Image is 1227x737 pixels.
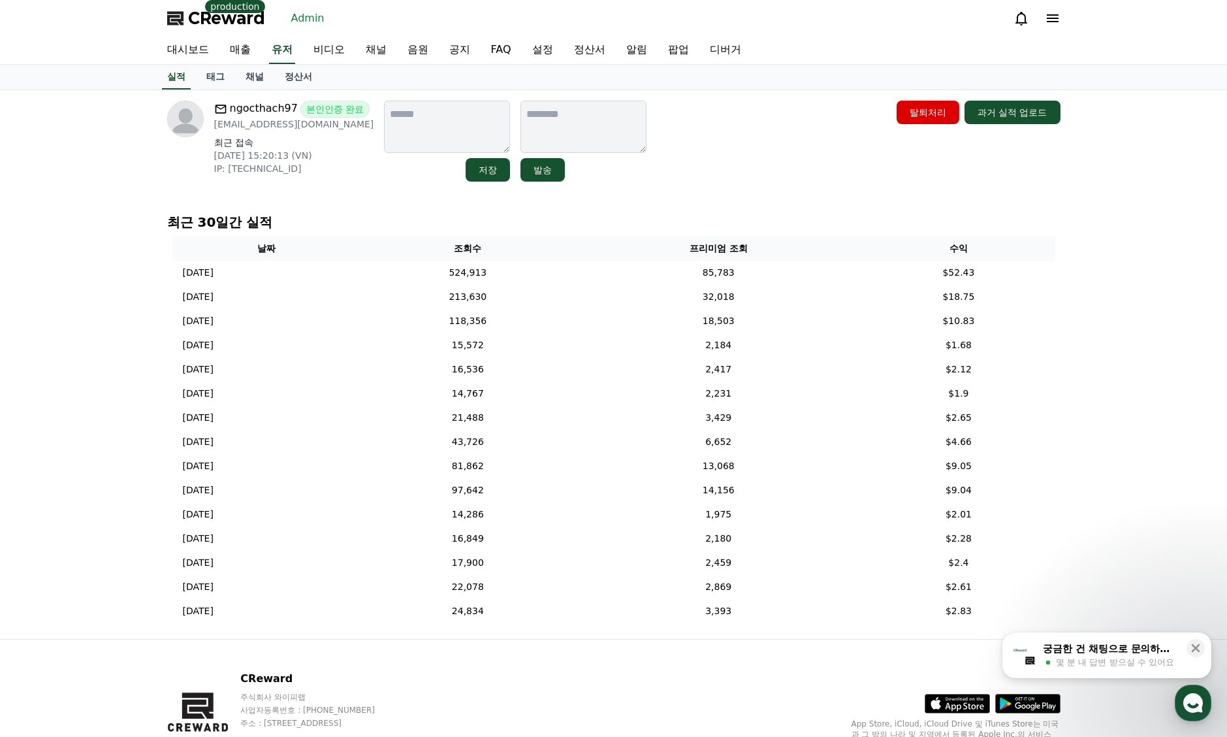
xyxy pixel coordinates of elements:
td: 97,642 [361,478,575,502]
td: 14,767 [361,382,575,406]
p: [DATE] [183,387,214,401]
td: $2.65 [862,406,1055,430]
td: $2.4 [862,551,1055,575]
p: 주소 : [STREET_ADDRESS] [240,718,470,729]
td: 16,536 [361,357,575,382]
p: [DATE] [183,363,214,376]
a: 설정 [522,37,564,64]
th: 프리미엄 조회 [575,237,862,261]
a: 비디오 [303,37,355,64]
p: [DATE] [183,532,214,546]
td: $2.01 [862,502,1055,527]
a: 정산서 [274,65,323,90]
td: $1.68 [862,333,1055,357]
p: [DATE] [183,314,214,328]
td: 3,393 [575,599,862,623]
td: 524,913 [361,261,575,285]
button: 탈퇴처리 [897,101,959,124]
td: 17,900 [361,551,575,575]
td: 3,429 [575,406,862,430]
p: 최근 30일간 실적 [167,213,1060,231]
p: [DATE] [183,266,214,280]
td: 6,652 [575,430,862,454]
p: [DATE] [183,508,214,521]
a: 공지 [439,37,481,64]
td: $2.83 [862,599,1055,623]
td: 2,869 [575,575,862,599]
td: 14,156 [575,478,862,502]
th: 날짜 [172,237,361,261]
a: 실적 [162,65,191,90]
td: 2,231 [575,382,862,406]
td: $9.05 [862,454,1055,478]
td: $1.9 [862,382,1055,406]
p: [DATE] [183,411,214,425]
a: 채널 [235,65,274,90]
p: CReward [240,671,470,687]
td: $9.04 [862,478,1055,502]
td: 43,726 [361,430,575,454]
th: 조회수 [361,237,575,261]
td: 85,783 [575,261,862,285]
button: 발송 [520,158,565,182]
p: [DATE] [183,290,214,304]
span: CReward [188,8,265,29]
p: [DATE] [183,483,214,497]
a: 태그 [196,65,235,90]
a: 대시보드 [157,37,219,64]
p: [EMAIL_ADDRESS][DOMAIN_NAME] [214,118,374,131]
td: 213,630 [361,285,575,309]
button: 과거 실적 업로드 [964,101,1060,124]
td: $2.28 [862,527,1055,551]
td: $18.75 [862,285,1055,309]
p: [DATE] [183,556,214,570]
a: CReward [167,8,265,29]
td: 81,862 [361,454,575,478]
td: 21,488 [361,406,575,430]
p: [DATE] 15:20:13 (VN) [214,149,374,162]
p: [DATE] [183,580,214,594]
p: [DATE] [183,459,214,473]
td: $52.43 [862,261,1055,285]
td: $10.83 [862,309,1055,333]
td: 118,356 [361,309,575,333]
td: $2.12 [862,357,1055,382]
td: $2.61 [862,575,1055,599]
p: 주식회사 와이피랩 [240,692,470,702]
a: 매출 [219,37,261,64]
p: 최근 접속 [214,136,374,149]
a: 팝업 [658,37,699,64]
p: [DATE] [183,435,214,449]
td: 2,417 [575,357,862,382]
a: Admin [286,8,330,29]
td: 14,286 [361,502,575,527]
p: IP: [TECHNICAL_ID] [214,162,374,175]
td: 22,078 [361,575,575,599]
img: profile image [167,101,204,137]
a: 알림 [616,37,658,64]
a: 유저 [269,37,295,64]
td: 13,068 [575,454,862,478]
button: 저장 [466,158,510,182]
td: 24,834 [361,599,575,623]
a: 정산서 [564,37,616,64]
td: 15,572 [361,333,575,357]
td: 2,184 [575,333,862,357]
td: $4.66 [862,430,1055,454]
a: 음원 [397,37,439,64]
td: 16,849 [361,527,575,551]
span: 본인인증 완료 [300,101,370,118]
p: [DATE] [183,604,214,618]
p: 사업자등록번호 : [PHONE_NUMBER] [240,705,470,715]
th: 수익 [862,237,1055,261]
span: ngocthach97 [230,101,298,118]
a: 디버거 [699,37,752,64]
td: 2,180 [575,527,862,551]
td: 18,503 [575,309,862,333]
p: [DATE] [183,338,214,352]
td: 1,975 [575,502,862,527]
td: 32,018 [575,285,862,309]
a: FAQ [481,37,522,64]
td: 2,459 [575,551,862,575]
a: 채널 [355,37,397,64]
